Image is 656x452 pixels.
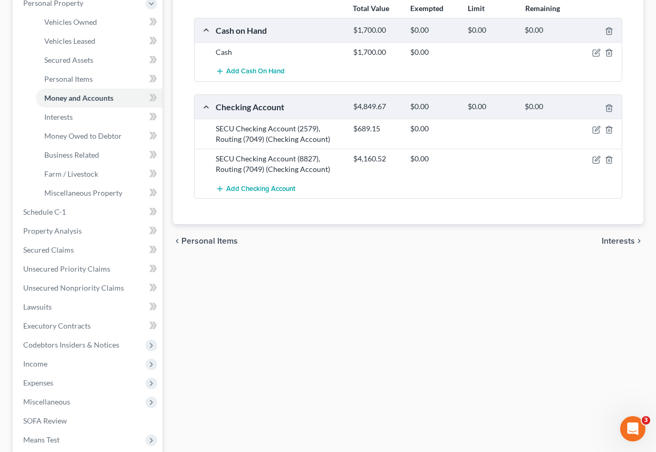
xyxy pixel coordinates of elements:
span: Schedule C-1 [23,207,66,216]
div: $0.00 [405,102,462,112]
span: SOFA Review [23,416,67,425]
div: $0.00 [405,47,462,57]
a: Money and Accounts [36,89,162,108]
a: Executory Contracts [15,316,162,335]
span: Vehicles Leased [44,36,95,45]
a: Unsecured Priority Claims [15,259,162,278]
div: $689.15 [348,123,406,134]
a: Business Related [36,146,162,165]
span: Money and Accounts [44,93,113,102]
div: $4,160.52 [348,153,406,164]
span: Miscellaneous Property [44,188,122,197]
span: Income [23,359,47,368]
div: SECU Checking Account (2579), Routing (7049) (Checking Account) [210,123,348,145]
i: chevron_left [173,237,181,245]
span: Secured Claims [23,245,74,254]
a: Money Owed to Debtor [36,127,162,146]
div: $0.00 [462,25,520,35]
strong: Remaining [525,4,560,13]
span: Add Cash on Hand [226,68,285,76]
span: 3 [642,416,650,425]
a: Secured Claims [15,241,162,259]
strong: Limit [468,4,485,13]
a: Property Analysis [15,222,162,241]
div: $0.00 [405,153,462,164]
span: Personal Items [44,74,93,83]
a: Vehicles Owned [36,13,162,32]
a: Vehicles Leased [36,32,162,51]
span: Money Owed to Debtor [44,131,122,140]
i: chevron_right [635,237,643,245]
a: Miscellaneous Property [36,184,162,203]
a: Farm / Livestock [36,165,162,184]
div: $0.00 [462,102,520,112]
div: Cash [210,47,348,57]
span: Codebtors Insiders & Notices [23,340,119,349]
span: Vehicles Owned [44,17,97,26]
div: $0.00 [519,102,577,112]
button: Interests chevron_right [602,237,643,245]
strong: Exempted [410,4,443,13]
span: Lawsuits [23,302,52,311]
span: Unsecured Nonpriority Claims [23,283,124,292]
button: Add Cash on Hand [216,62,285,81]
span: Interests [602,237,635,245]
a: Unsecured Nonpriority Claims [15,278,162,297]
a: Schedule C-1 [15,203,162,222]
button: chevron_left Personal Items [173,237,238,245]
div: $1,700.00 [348,25,406,35]
span: Add Checking Account [226,185,295,193]
span: Property Analysis [23,226,82,235]
span: Business Related [44,150,99,159]
span: Executory Contracts [23,321,91,330]
div: $0.00 [405,25,462,35]
div: Cash on Hand [210,25,348,36]
div: Checking Account [210,101,348,112]
a: Personal Items [36,70,162,89]
div: $0.00 [519,25,577,35]
div: SECU Checking Account (8827), Routing (7049) (Checking Account) [210,153,348,175]
span: Interests [44,112,73,121]
span: Personal Items [181,237,238,245]
div: $4,849.67 [348,102,406,112]
span: Secured Assets [44,55,93,64]
a: Lawsuits [15,297,162,316]
a: Secured Assets [36,51,162,70]
a: SOFA Review [15,411,162,430]
strong: Total Value [353,4,389,13]
iframe: Intercom live chat [620,416,645,441]
span: Miscellaneous [23,397,70,406]
span: Expenses [23,378,53,387]
span: Means Test [23,435,60,444]
span: Farm / Livestock [44,169,98,178]
div: $0.00 [405,123,462,134]
div: $1,700.00 [348,47,406,57]
span: Unsecured Priority Claims [23,264,110,273]
button: Add Checking Account [216,179,295,198]
a: Interests [36,108,162,127]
